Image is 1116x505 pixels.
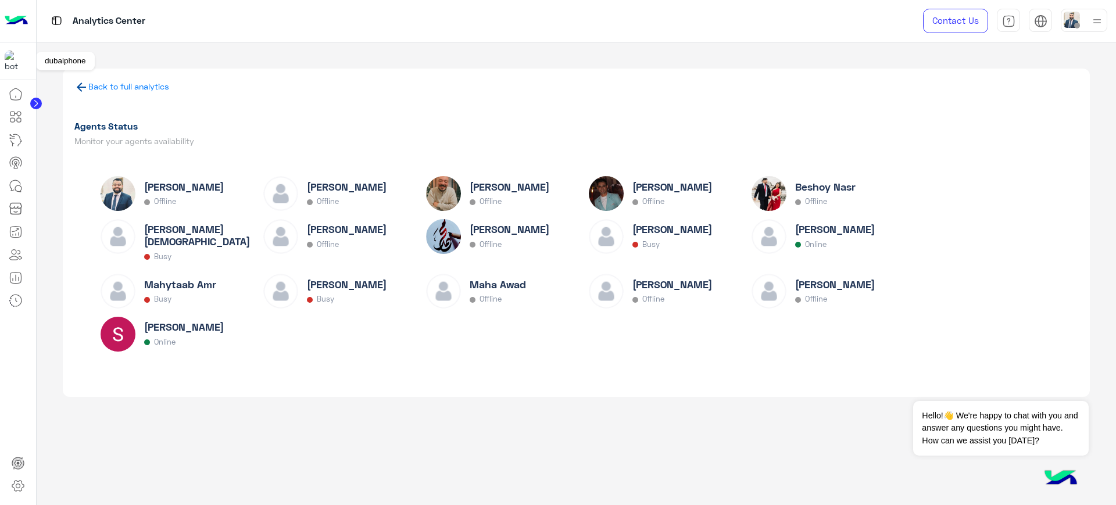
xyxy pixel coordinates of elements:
[317,197,339,206] p: Offline
[642,240,660,249] p: Busy
[1002,15,1015,28] img: tab
[1034,15,1047,28] img: tab
[144,181,224,193] h6: [PERSON_NAME]
[317,240,339,249] p: Offline
[144,223,259,248] h6: [PERSON_NAME][DEMOGRAPHIC_DATA]
[997,9,1020,33] a: tab
[5,51,26,71] img: 1403182699927242
[805,295,827,303] p: Offline
[307,278,387,291] h6: [PERSON_NAME]
[74,120,572,132] h1: Agents Status
[642,295,664,303] p: Offline
[805,240,827,249] p: Online
[480,197,502,206] p: Offline
[923,9,988,33] a: Contact Us
[913,401,1088,456] span: Hello!👋 We're happy to chat with you and answer any questions you might have. How can we assist y...
[1090,14,1104,28] img: profile
[49,13,64,28] img: tab
[470,278,526,291] h6: Maha Awad
[632,278,712,291] h6: [PERSON_NAME]
[632,181,712,193] h6: [PERSON_NAME]
[144,278,216,291] h6: Mahytaab Amr
[307,223,387,235] h6: [PERSON_NAME]
[88,81,169,91] a: Back to full analytics
[470,223,549,235] h6: [PERSON_NAME]
[480,295,502,303] p: Offline
[795,181,856,193] h6: Beshoy Nasr
[795,223,875,235] h6: [PERSON_NAME]
[154,295,171,303] p: Busy
[1040,459,1081,499] img: hulul-logo.png
[74,137,572,146] h5: Monitor your agents availability
[73,13,145,29] p: Analytics Center
[317,295,334,303] p: Busy
[36,52,95,70] div: dubaiphone
[5,9,28,33] img: Logo
[154,197,176,206] p: Offline
[642,197,664,206] p: Offline
[144,321,224,333] h6: [PERSON_NAME]
[154,252,171,261] p: Busy
[480,240,502,249] p: Offline
[307,181,387,193] h6: [PERSON_NAME]
[154,338,176,346] p: Online
[470,181,549,193] h6: [PERSON_NAME]
[1064,12,1080,28] img: userImage
[795,278,875,291] h6: [PERSON_NAME]
[632,223,712,235] h6: [PERSON_NAME]
[805,197,827,206] p: Offline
